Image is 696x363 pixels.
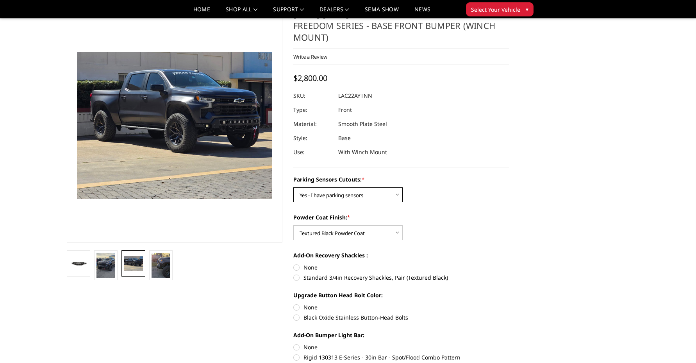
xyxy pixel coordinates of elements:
[338,89,372,103] dd: LAC22AYTNN
[69,258,88,269] img: 2022-2025 Chevrolet Silverado 1500 - Freedom Series - Base Front Bumper (winch mount)
[96,253,115,278] img: 2022-2025 Chevrolet Silverado 1500 - Freedom Series - Base Front Bumper (winch mount)
[365,7,399,18] a: SEMA Show
[338,117,387,131] dd: Smooth Plate Steel
[293,8,509,49] h1: [DATE]-[DATE] Chevrolet Silverado 1500 - Freedom Series - Base Front Bumper (winch mount)
[152,253,170,278] img: 2022-2025 Chevrolet Silverado 1500 - Freedom Series - Base Front Bumper (winch mount)
[414,7,430,18] a: News
[526,5,528,13] span: ▾
[293,145,332,159] dt: Use:
[293,131,332,145] dt: Style:
[293,303,509,311] label: None
[293,273,509,282] label: Standard 3/4in Recovery Shackles, Pair (Textured Black)
[293,313,509,322] label: Black Oxide Stainless Button-Head Bolts
[338,145,387,159] dd: With Winch Mount
[193,7,210,18] a: Home
[471,5,520,14] span: Select Your Vehicle
[293,53,327,60] a: Write a Review
[124,256,143,270] img: 2022-2025 Chevrolet Silverado 1500 - Freedom Series - Base Front Bumper (winch mount)
[466,2,534,16] button: Select Your Vehicle
[293,73,327,83] span: $2,800.00
[293,331,509,339] label: Add-On Bumper Light Bar:
[67,8,282,243] a: 2022-2025 Chevrolet Silverado 1500 - Freedom Series - Base Front Bumper (winch mount)
[293,117,332,131] dt: Material:
[338,103,352,117] dd: Front
[293,291,509,299] label: Upgrade Button Head Bolt Color:
[293,103,332,117] dt: Type:
[273,7,304,18] a: Support
[293,353,509,361] label: Rigid 130313 E-Series - 30in Bar - Spot/Flood Combo Pattern
[293,251,509,259] label: Add-On Recovery Shackles :
[293,263,509,271] label: None
[319,7,349,18] a: Dealers
[293,343,509,351] label: None
[293,213,509,221] label: Powder Coat Finish:
[226,7,257,18] a: shop all
[338,131,351,145] dd: Base
[293,175,509,183] label: Parking Sensors Cutouts:
[293,89,332,103] dt: SKU:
